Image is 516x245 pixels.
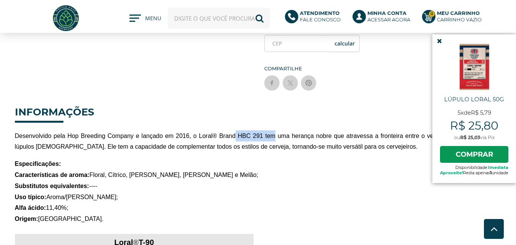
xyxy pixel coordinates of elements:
[300,10,340,16] b: Atendimento
[440,135,508,140] span: ou via Pix
[440,96,508,103] span: Lúpulo Loral 50g
[488,165,508,170] b: Imediata
[285,10,345,27] a: AtendimentoFale conosco
[440,165,508,170] span: Disponibilidade:
[429,11,435,17] strong: 0
[353,10,414,27] a: Minha ContaAcessar agora
[264,35,360,52] input: CEP
[15,194,47,200] span: Uso típico:
[458,109,464,116] strong: 5x
[367,10,406,16] b: Minha Conta
[15,216,104,222] span: [GEOGRAPHIC_DATA].
[15,133,501,150] span: Desenvolvido pela Hop Breeding Company e lançado em 2016, o Loral® Brand HBC 291 tem uma herança ...
[437,16,482,23] div: Carrinho Vazio
[305,79,312,87] img: pinterest sharing button
[471,109,491,116] strong: R$ 5,79
[145,15,160,26] span: MENU
[129,15,160,22] button: MENU
[330,35,359,52] button: OK
[268,79,276,87] img: facebook sharing button
[15,216,38,222] span: Origem:
[440,170,508,175] span: Resta apenas unidade
[15,204,46,211] span: Alfa ácido:
[440,146,508,163] a: Comprar
[15,183,118,200] span: ---- Aroma/[PERSON_NAME];
[440,109,508,117] span: de
[15,172,90,178] span: Características de aroma:
[15,161,259,178] span: Floral, Cítrico, [PERSON_NAME], [PERSON_NAME] e Melão;
[168,8,270,29] input: Digite o que você procura
[249,8,270,29] button: Buscar
[15,204,69,211] span: 11,40%;
[440,170,463,175] b: Aproveite!
[450,42,499,92] img: 496136340e.jpg
[490,170,492,175] b: 1
[15,161,61,167] span: Especificações:
[15,183,89,189] span: Substitutos equivalentes:
[286,79,294,87] img: twitter sharing button
[437,10,480,16] b: Meu Carrinho
[460,135,480,140] strong: R$ 25,03
[440,118,508,133] strong: R$ 25,80
[300,10,341,23] p: Fale conosco
[52,4,80,32] img: Hopfen Haus BrewShop
[367,10,410,23] p: Acessar agora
